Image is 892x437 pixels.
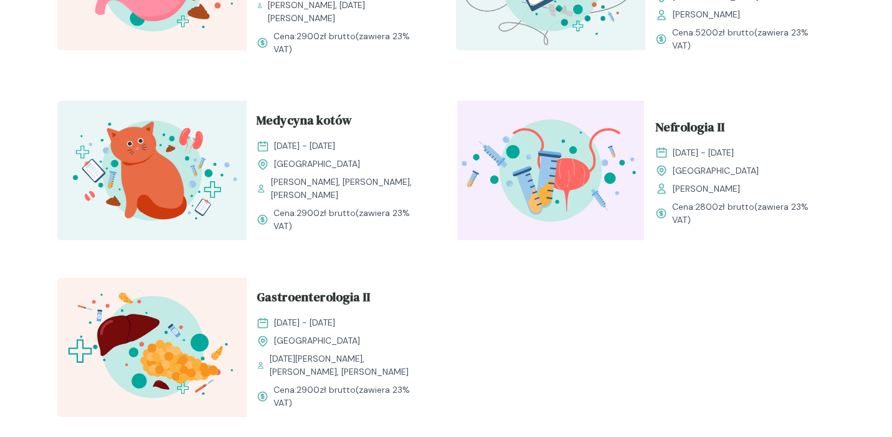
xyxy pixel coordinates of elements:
[274,334,360,347] span: [GEOGRAPHIC_DATA]
[297,31,356,42] span: 2900 zł brutto
[673,146,734,159] span: [DATE] - [DATE]
[257,111,352,134] span: Medycyna kotów
[273,30,426,56] span: Cena: (zawiera 23% VAT)
[672,26,825,52] span: Cena: (zawiera 23% VAT)
[57,278,247,417] img: ZxkxEIF3NbkBX8eR_GastroII_T.svg
[672,200,825,227] span: Cena: (zawiera 23% VAT)
[297,207,356,218] span: 2900 zł brutto
[673,8,740,21] span: [PERSON_NAME]
[655,118,825,141] a: Nefrologia II
[297,384,356,395] span: 2900 zł brutto
[673,182,740,195] span: [PERSON_NAME]
[257,288,426,311] a: Gastroenterologia II
[274,157,360,171] span: [GEOGRAPHIC_DATA]
[273,207,426,233] span: Cena: (zawiera 23% VAT)
[271,176,426,202] span: [PERSON_NAME], [PERSON_NAME], [PERSON_NAME]
[274,139,335,153] span: [DATE] - [DATE]
[456,101,645,240] img: ZpgBUh5LeNNTxPrX_Uro_T.svg
[274,316,335,329] span: [DATE] - [DATE]
[695,201,754,212] span: 2800 zł brutto
[257,111,426,134] a: Medycyna kotów
[273,383,426,410] span: Cena: (zawiera 23% VAT)
[257,288,370,311] span: Gastroenterologia II
[655,118,724,141] span: Nefrologia II
[270,352,426,378] span: [DATE][PERSON_NAME], [PERSON_NAME], [PERSON_NAME]
[673,164,759,177] span: [GEOGRAPHIC_DATA]
[695,27,754,38] span: 5200 zł brutto
[57,101,247,240] img: aHfQZEMqNJQqH-e8_MedKot_T.svg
